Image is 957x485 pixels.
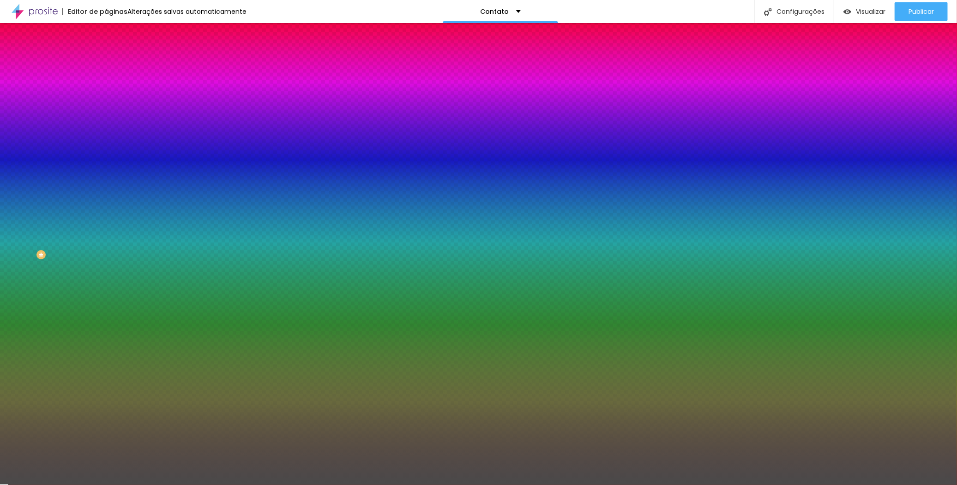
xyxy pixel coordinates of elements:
[481,8,509,15] p: Contato
[127,8,247,15] div: Alterações salvas automaticamente
[843,8,851,16] img: view-1.svg
[856,8,885,15] span: Visualizar
[895,2,948,21] button: Publicar
[834,2,895,21] button: Visualizar
[62,8,127,15] div: Editor de páginas
[909,8,934,15] span: Publicar
[764,8,772,16] img: Icone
